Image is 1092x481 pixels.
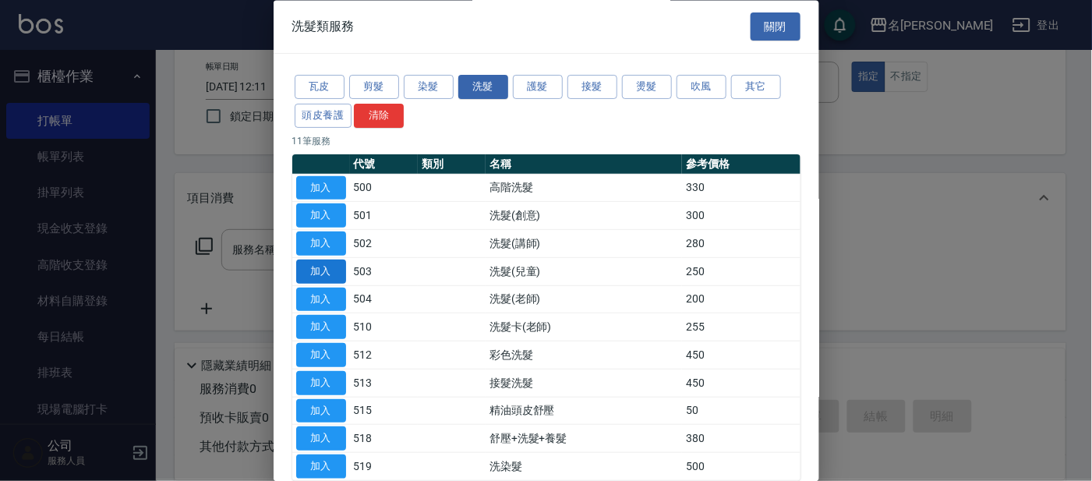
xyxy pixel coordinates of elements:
td: 50 [682,398,800,426]
span: 洗髮類服務 [292,19,355,34]
button: 加入 [296,399,346,423]
button: 加入 [296,204,346,228]
td: 502 [350,230,418,258]
button: 加入 [296,288,346,312]
button: 頭皮養護 [295,104,352,128]
td: 250 [682,258,800,286]
td: 舒壓+洗髮+養髮 [486,425,682,453]
td: 504 [350,286,418,314]
button: 剪髮 [349,76,399,100]
td: 518 [350,425,418,453]
td: 255 [682,313,800,341]
td: 380 [682,425,800,453]
button: 洗髮 [458,76,508,100]
button: 接髮 [567,76,617,100]
button: 清除 [354,104,404,128]
button: 染髮 [404,76,454,100]
button: 護髮 [513,76,563,100]
button: 加入 [296,176,346,200]
td: 500 [350,175,418,203]
p: 11 筆服務 [292,134,800,148]
td: 洗染髮 [486,453,682,481]
button: 加入 [296,260,346,284]
td: 高階洗髮 [486,175,682,203]
td: 洗髮卡(老師) [486,313,682,341]
td: 洗髮(創意) [486,202,682,230]
button: 加入 [296,232,346,256]
td: 洗髮(兒童) [486,258,682,286]
td: 450 [682,370,800,398]
th: 代號 [350,154,418,175]
button: 其它 [731,76,781,100]
td: 500 [682,453,800,481]
td: 510 [350,313,418,341]
td: 280 [682,230,800,258]
td: 330 [682,175,800,203]
button: 燙髮 [622,76,672,100]
button: 吹風 [677,76,726,100]
button: 加入 [296,427,346,451]
td: 300 [682,202,800,230]
td: 512 [350,341,418,370]
td: 519 [350,453,418,481]
button: 加入 [296,344,346,368]
button: 加入 [296,371,346,395]
td: 503 [350,258,418,286]
button: 加入 [296,455,346,479]
td: 洗髮(老師) [486,286,682,314]
th: 參考價格 [682,154,800,175]
td: 洗髮(講師) [486,230,682,258]
td: 450 [682,341,800,370]
button: 關閉 [751,12,800,41]
td: 精油頭皮舒壓 [486,398,682,426]
td: 513 [350,370,418,398]
td: 接髮洗髮 [486,370,682,398]
td: 501 [350,202,418,230]
td: 200 [682,286,800,314]
td: 515 [350,398,418,426]
button: 瓦皮 [295,76,345,100]
button: 加入 [296,316,346,340]
th: 名稱 [486,154,682,175]
td: 彩色洗髮 [486,341,682,370]
th: 類別 [418,154,486,175]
